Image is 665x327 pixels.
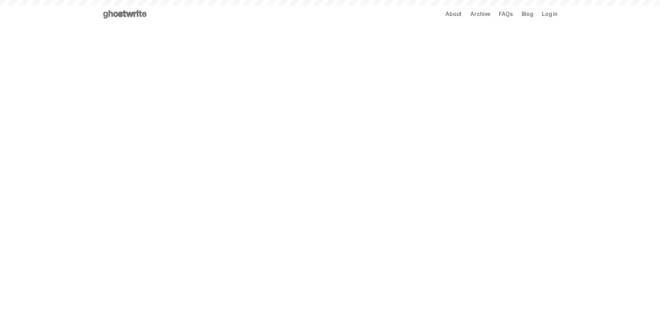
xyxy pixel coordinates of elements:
[542,11,558,17] a: Log in
[522,11,533,17] a: Blog
[470,11,490,17] a: Archive
[499,11,513,17] a: FAQs
[445,11,462,17] a: About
